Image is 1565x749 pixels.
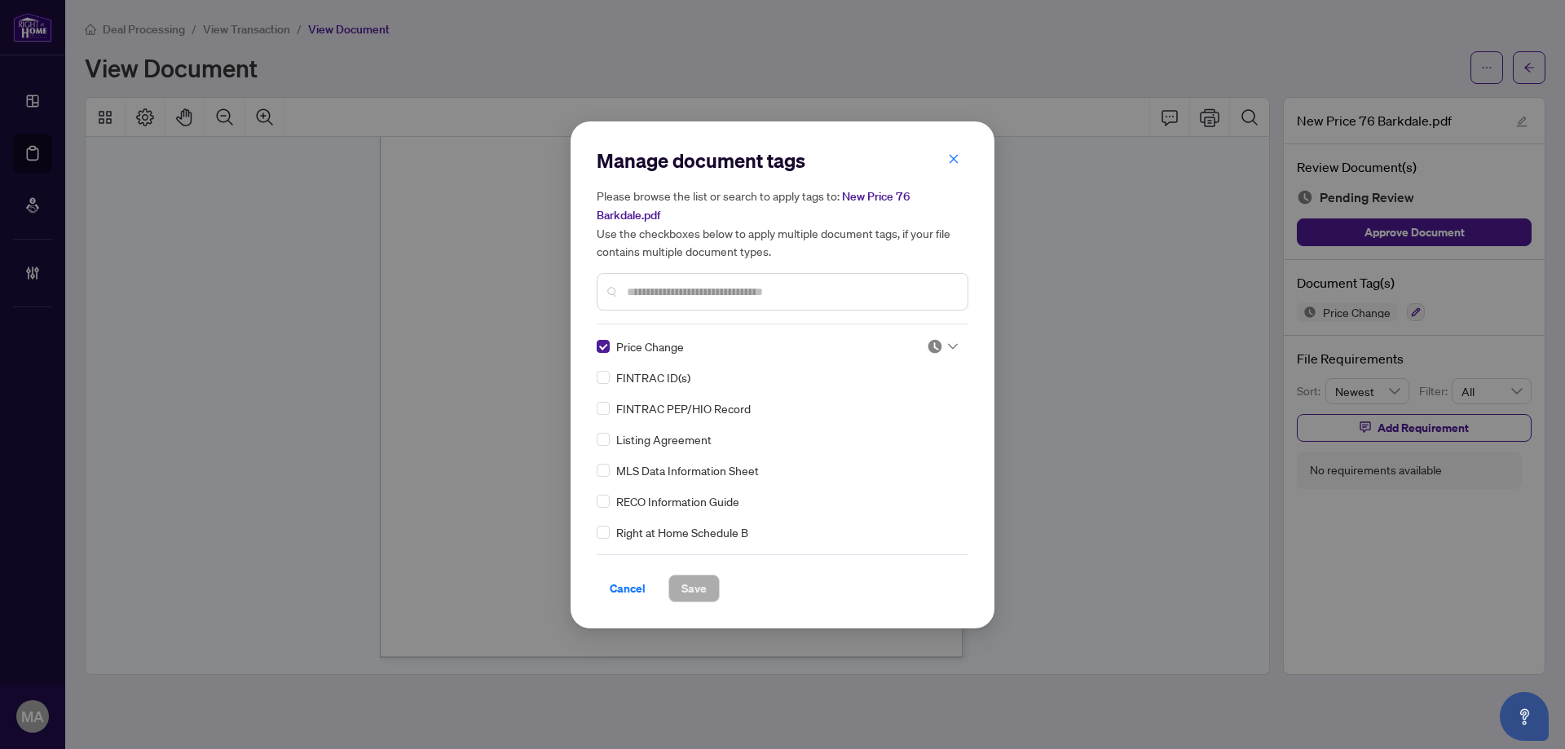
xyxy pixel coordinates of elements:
span: Right at Home Schedule B [616,523,748,541]
h5: Please browse the list or search to apply tags to: Use the checkboxes below to apply multiple doc... [597,187,968,260]
span: RECO Information Guide [616,492,739,510]
button: Cancel [597,575,659,602]
span: Cancel [610,575,646,601]
span: close [948,153,959,165]
span: Price Change [616,337,684,355]
span: Pending Review [927,338,958,355]
h2: Manage document tags [597,148,968,174]
span: MLS Data Information Sheet [616,461,759,479]
span: New Price 76 Barkdale.pdf [597,189,910,222]
button: Open asap [1500,692,1549,741]
img: status [927,338,943,355]
button: Save [668,575,720,602]
span: Listing Agreement [616,430,712,448]
span: FINTRAC ID(s) [616,368,690,386]
span: FINTRAC PEP/HIO Record [616,399,751,417]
